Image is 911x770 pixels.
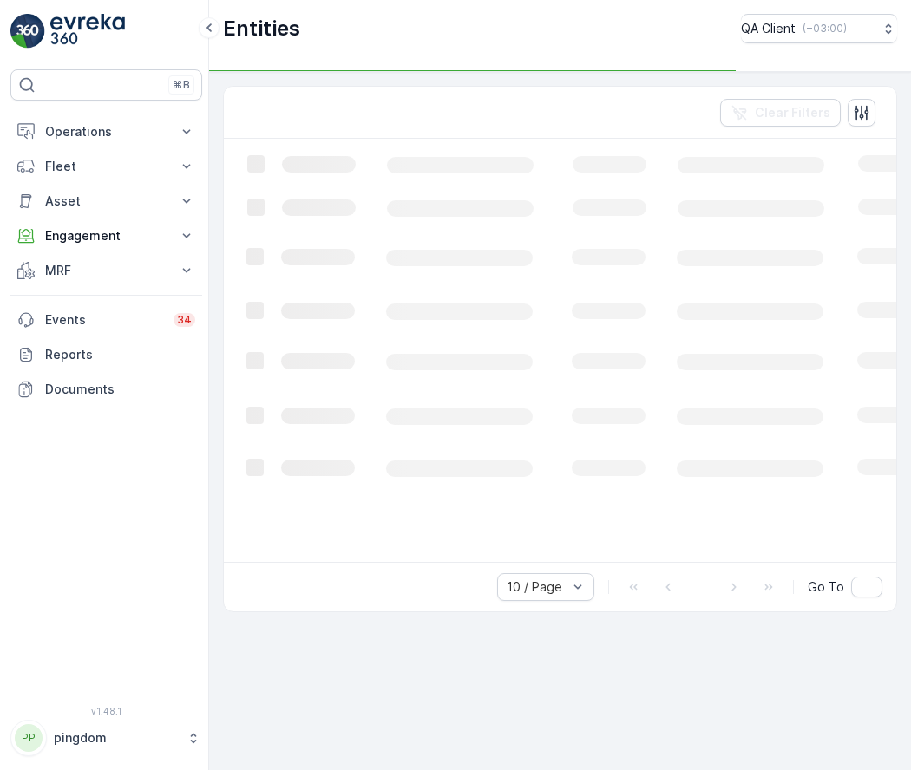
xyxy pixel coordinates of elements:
[10,303,202,337] a: Events34
[45,192,167,210] p: Asset
[10,219,202,253] button: Engagement
[45,381,195,398] p: Documents
[10,14,45,49] img: logo
[223,15,300,42] p: Entities
[10,706,202,716] span: v 1.48.1
[45,227,167,245] p: Engagement
[808,578,844,596] span: Go To
[755,104,830,121] p: Clear Filters
[50,14,125,49] img: logo_light-DOdMpM7g.png
[177,313,192,327] p: 34
[741,20,796,37] p: QA Client
[173,78,190,92] p: ⌘B
[45,262,167,279] p: MRF
[10,372,202,407] a: Documents
[45,311,163,329] p: Events
[45,123,167,140] p: Operations
[803,22,847,36] p: ( +03:00 )
[45,346,195,363] p: Reports
[720,99,841,127] button: Clear Filters
[10,184,202,219] button: Asset
[15,724,43,752] div: PP
[10,149,202,184] button: Fleet
[10,253,202,288] button: MRF
[54,729,178,747] p: pingdom
[10,337,202,372] a: Reports
[10,720,202,756] button: PPpingdom
[10,114,202,149] button: Operations
[741,14,897,43] button: QA Client(+03:00)
[45,158,167,175] p: Fleet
